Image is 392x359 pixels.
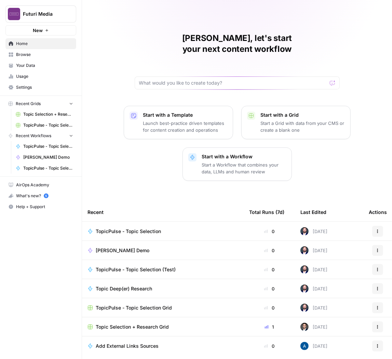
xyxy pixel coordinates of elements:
button: Help + Support [5,201,76,212]
img: hkrs5at3lwacmvgzdjs0hcqw3ft7 [300,265,309,274]
div: [DATE] [300,304,327,312]
img: hkrs5at3lwacmvgzdjs0hcqw3ft7 [300,304,309,312]
input: What would you like to create today? [139,80,327,86]
img: hkrs5at3lwacmvgzdjs0hcqw3ft7 [300,227,309,235]
a: Topic Selection + Research Grid [13,109,76,120]
div: 0 [249,247,289,254]
button: Start with a TemplateLaunch best-practice driven templates for content creation and operations [124,106,233,139]
a: Usage [5,71,76,82]
button: What's new? 5 [5,190,76,201]
div: Total Runs (7d) [249,203,284,221]
span: TopicPulse - Topic Selection Grid [96,304,172,311]
span: TopicPulse - Topic Selection Grid [23,122,73,128]
span: Topic Selection + Research Grid [96,324,169,330]
p: Start a Workflow that combines your data, LLMs and human review [202,161,286,175]
a: [PERSON_NAME] Demo [87,247,238,254]
div: [DATE] [300,342,327,350]
button: Start with a GridStart a Grid with data from your CMS or create a blank one [241,106,351,139]
span: Browse [16,52,73,58]
button: Workspace: Futuri Media [5,5,76,23]
button: Recent Grids [5,99,76,109]
span: TopicPulse - Topic Selection [23,143,73,149]
span: Settings [16,84,73,90]
button: New [5,25,76,35]
span: New [33,27,43,34]
a: TopicPulse - Topic Selection Grid [13,120,76,131]
span: Recent Grids [16,101,41,107]
a: 5 [44,193,49,198]
a: AirOps Academy [5,179,76,190]
img: hkrs5at3lwacmvgzdjs0hcqw3ft7 [300,285,309,293]
p: Start with a Grid [261,112,345,118]
span: AirOps Academy [16,182,73,188]
button: Start with a WorkflowStart a Workflow that combines your data, LLMs and human review [183,147,292,181]
a: Settings [5,82,76,93]
span: Topic Deep(er) Research [96,285,152,292]
h1: [PERSON_NAME], let's start your next content workflow [135,33,340,55]
span: Add External Links Sources [96,343,159,349]
button: Recent Workflows [5,131,76,141]
text: 5 [45,194,47,198]
div: Last Edited [300,203,326,221]
span: TopicPulse - Topic Selection (Test) [96,266,176,273]
span: TopicPulse - Topic Selection (Test) [23,165,73,171]
span: Help + Support [16,204,73,210]
div: 0 [249,285,289,292]
img: Futuri Media Logo [8,8,20,20]
div: Actions [369,203,387,221]
span: [PERSON_NAME] Demo [96,247,149,254]
span: Usage [16,73,73,80]
a: Add External Links Sources [87,343,238,349]
a: TopicPulse - Topic Selection Grid [87,304,238,311]
div: 0 [249,304,289,311]
div: [DATE] [300,246,327,255]
p: Launch best-practice driven templates for content creation and operations [143,120,227,133]
span: Home [16,41,73,47]
a: Browse [5,49,76,60]
img: he81ibor8lsei4p3qvg4ugbvimgp [300,342,309,350]
span: [PERSON_NAME] Demo [23,154,73,160]
span: Topic Selection + Research Grid [23,111,73,117]
div: 0 [249,343,289,349]
span: TopicPulse - Topic Selection [96,228,161,235]
div: 1 [249,324,289,330]
a: Topic Deep(er) Research [87,285,238,292]
p: Start a Grid with data from your CMS or create a blank one [261,120,345,133]
a: TopicPulse - Topic Selection (Test) [13,163,76,174]
div: [DATE] [300,323,327,331]
div: 0 [249,266,289,273]
div: 0 [249,228,289,235]
div: [DATE] [300,285,327,293]
a: Topic Selection + Research Grid [87,324,238,330]
div: What's new? [6,191,76,201]
a: Home [5,38,76,49]
span: Recent Workflows [16,133,51,139]
span: Your Data [16,62,73,69]
span: Futuri Media [23,11,64,17]
a: TopicPulse - Topic Selection [13,141,76,152]
div: [DATE] [300,265,327,274]
a: [PERSON_NAME] Demo [13,152,76,163]
div: [DATE] [300,227,327,235]
a: TopicPulse - Topic Selection (Test) [87,266,238,273]
p: Start with a Template [143,112,227,118]
p: Start with a Workflow [202,153,286,160]
img: hkrs5at3lwacmvgzdjs0hcqw3ft7 [300,246,309,255]
img: n8d98mbxvatjd9lqgbj2kl719jgi [300,323,309,331]
div: Recent [87,203,238,221]
a: Your Data [5,60,76,71]
a: TopicPulse - Topic Selection [87,228,238,235]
